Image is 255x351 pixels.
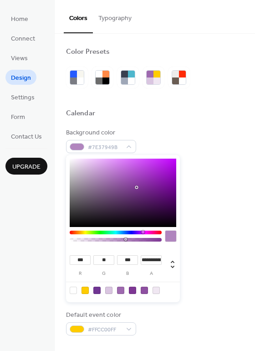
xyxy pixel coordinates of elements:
[93,271,114,276] label: g
[66,109,95,119] div: Calendar
[88,325,122,335] span: #FFCC00FF
[66,128,134,138] div: Background color
[11,73,31,83] span: Design
[70,271,91,276] label: r
[12,162,41,172] span: Upgrade
[11,132,42,142] span: Contact Us
[11,15,28,24] span: Home
[70,287,77,294] div: rgba(0, 0, 0, 0)
[11,113,25,122] span: Form
[88,143,122,152] span: #7E37949B
[141,287,148,294] div: rgb(142, 80, 161)
[5,89,40,104] a: Settings
[5,158,47,175] button: Upgrade
[66,47,110,57] div: Color Presets
[117,271,138,276] label: b
[153,287,160,294] div: rgb(240, 231, 242)
[5,70,36,85] a: Design
[11,54,28,63] span: Views
[117,287,124,294] div: rgb(158, 105, 175)
[11,93,35,103] span: Settings
[82,287,89,294] div: rgb(255, 204, 0)
[5,11,34,26] a: Home
[11,34,35,44] span: Connect
[105,287,112,294] div: rgb(218, 198, 225)
[5,50,33,65] a: Views
[5,129,47,144] a: Contact Us
[93,287,101,294] div: rgb(112, 53, 147)
[129,287,136,294] div: rgb(126, 55, 148)
[66,310,134,320] div: Default event color
[5,31,41,46] a: Connect
[141,271,162,276] label: a
[5,109,31,124] a: Form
